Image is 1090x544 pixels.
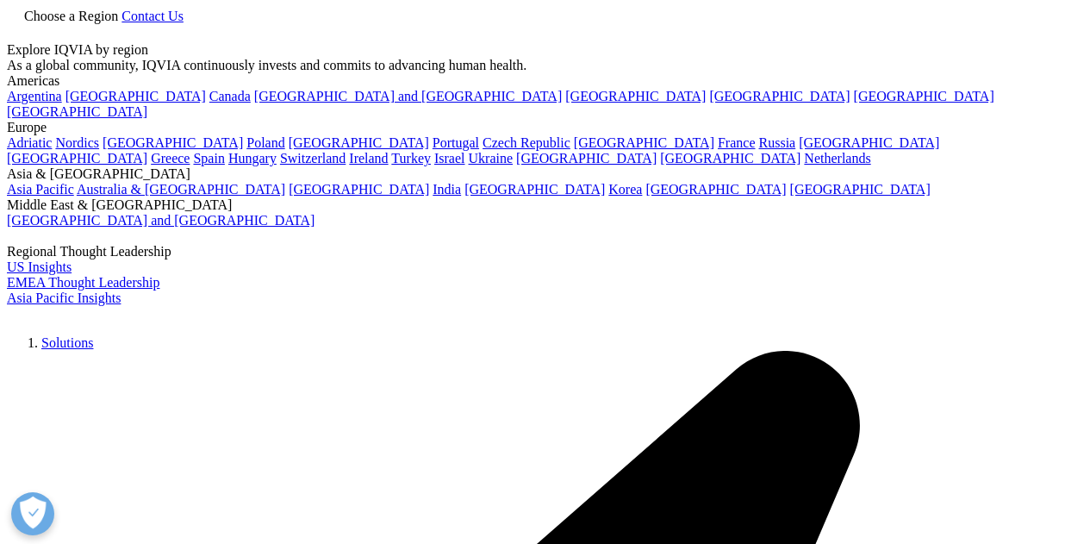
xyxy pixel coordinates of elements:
a: [GEOGRAPHIC_DATA] and [GEOGRAPHIC_DATA] [7,213,315,228]
a: [GEOGRAPHIC_DATA] [464,182,605,197]
div: Americas [7,73,1083,89]
a: EMEA Thought Leadership [7,275,159,290]
a: [GEOGRAPHIC_DATA] [799,135,939,150]
a: France [718,135,756,150]
a: [GEOGRAPHIC_DATA] [790,182,931,197]
a: Asia Pacific Insights [7,291,121,305]
a: US Insights [7,259,72,274]
a: [GEOGRAPHIC_DATA] [289,135,429,150]
a: Israel [434,151,465,166]
div: Middle East & [GEOGRAPHIC_DATA] [7,197,1083,213]
div: Asia & [GEOGRAPHIC_DATA] [7,166,1083,182]
div: As a global community, IQVIA continuously invests and commits to advancing human health. [7,58,1083,73]
a: Canada [209,89,251,103]
div: Regional Thought Leadership [7,244,1083,259]
a: Switzerland [280,151,346,166]
a: Contact Us [121,9,184,23]
a: Netherlands [804,151,870,166]
a: [GEOGRAPHIC_DATA] [7,104,147,119]
a: Poland [246,135,284,150]
a: Nordics [55,135,99,150]
a: [GEOGRAPHIC_DATA] [645,182,786,197]
span: Choose a Region [24,9,118,23]
a: Hungary [228,151,277,166]
div: Explore IQVIA by region [7,42,1083,58]
a: Greece [151,151,190,166]
a: Adriatic [7,135,52,150]
button: Open Preferences [11,492,54,535]
a: India [433,182,461,197]
a: [GEOGRAPHIC_DATA] [660,151,800,166]
a: Solutions [41,335,93,350]
a: [GEOGRAPHIC_DATA] and [GEOGRAPHIC_DATA] [254,89,562,103]
a: Spain [193,151,224,166]
a: Turkey [391,151,431,166]
a: [GEOGRAPHIC_DATA] [7,151,147,166]
a: Argentina [7,89,62,103]
a: Korea [608,182,642,197]
a: Asia Pacific [7,182,74,197]
a: [GEOGRAPHIC_DATA] [565,89,706,103]
a: [GEOGRAPHIC_DATA] [574,135,714,150]
a: [GEOGRAPHIC_DATA] [289,182,429,197]
a: Portugal [433,135,479,150]
a: Ukraine [469,151,514,166]
a: [GEOGRAPHIC_DATA] [65,89,206,103]
a: Russia [759,135,796,150]
a: Australia & [GEOGRAPHIC_DATA] [77,182,285,197]
a: [GEOGRAPHIC_DATA] [103,135,243,150]
a: Ireland [349,151,388,166]
a: [GEOGRAPHIC_DATA] [854,89,994,103]
a: Czech Republic [483,135,570,150]
div: Europe [7,120,1083,135]
a: [GEOGRAPHIC_DATA] [709,89,850,103]
a: [GEOGRAPHIC_DATA] [516,151,657,166]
